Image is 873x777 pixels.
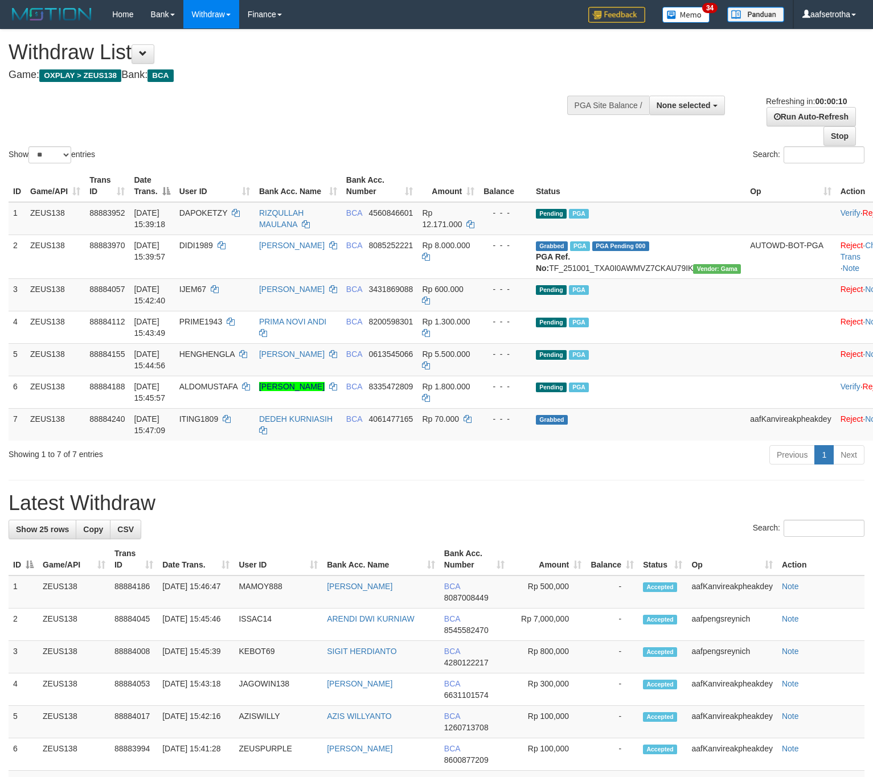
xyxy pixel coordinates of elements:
[687,543,777,575] th: Op: activate to sort column ascending
[110,609,158,641] td: 88884045
[322,543,440,575] th: Bank Acc. Name: activate to sort column ascending
[536,285,567,295] span: Pending
[179,285,206,294] span: IJEM67
[444,658,489,667] span: Copy 4280122217 to clipboard
[158,673,234,706] td: [DATE] 15:43:18
[175,170,255,202] th: User ID: activate to sort column ascending
[327,712,392,721] a: AZIS WILLYANTO
[9,520,76,539] a: Show 25 rows
[509,641,586,673] td: Rp 800,000
[327,744,392,753] a: [PERSON_NAME]
[569,318,589,327] span: Marked by aafpengsreynich
[417,170,479,202] th: Amount: activate to sort column ascending
[134,414,165,435] span: [DATE] 15:47:09
[422,317,470,326] span: Rp 1.300.000
[9,311,26,343] td: 4
[346,241,362,250] span: BCA
[769,445,815,464] a: Previous
[444,755,489,764] span: Copy 8600877209 to clipboard
[702,3,718,13] span: 34
[234,609,322,641] td: ISSAC14
[346,382,362,391] span: BCA
[110,641,158,673] td: 88884008
[179,382,237,391] span: ALDOMUSTAFA
[444,744,460,753] span: BCA
[483,316,527,327] div: - - -
[823,126,856,146] a: Stop
[134,382,165,402] span: [DATE] 15:45:57
[179,241,213,250] span: DIDI1989
[38,609,110,641] td: ZEUS138
[782,712,799,721] a: Note
[89,285,125,294] span: 88884057
[259,382,325,391] a: [PERSON_NAME]
[782,614,799,623] a: Note
[444,712,460,721] span: BCA
[26,235,85,278] td: ZEUS138
[26,278,85,311] td: ZEUS138
[569,285,589,295] span: Marked by aafpengsreynich
[784,520,864,537] input: Search:
[586,641,638,673] td: -
[346,285,362,294] span: BCA
[777,543,864,575] th: Action
[753,520,864,537] label: Search:
[782,647,799,656] a: Note
[369,382,413,391] span: Copy 8335472809 to clipboard
[346,317,362,326] span: BCA
[422,285,463,294] span: Rp 600.000
[38,641,110,673] td: ZEUS138
[649,96,725,115] button: None selected
[687,673,777,706] td: aafKanvireakpheakdey
[9,343,26,376] td: 5
[158,706,234,738] td: [DATE] 15:42:16
[483,413,527,425] div: - - -
[444,593,489,602] span: Copy 8087008449 to clipboard
[110,520,141,539] a: CSV
[753,146,864,163] label: Search:
[9,170,26,202] th: ID
[327,582,392,591] a: [PERSON_NAME]
[26,170,85,202] th: Game/API: activate to sort column ascending
[9,575,38,609] td: 1
[531,170,745,202] th: Status
[26,202,85,235] td: ZEUS138
[134,208,165,229] span: [DATE] 15:39:18
[76,520,110,539] a: Copy
[9,408,26,441] td: 7
[234,706,322,738] td: AZISWILLY
[255,170,342,202] th: Bank Acc. Name: activate to sort column ascending
[89,208,125,217] span: 88883952
[767,107,856,126] a: Run Auto-Refresh
[26,311,85,343] td: ZEUS138
[110,543,158,575] th: Trans ID: activate to sort column ascending
[9,738,38,771] td: 6
[179,350,235,359] span: HENGHENGLA
[657,101,711,110] span: None selected
[134,317,165,338] span: [DATE] 15:43:49
[346,414,362,424] span: BCA
[570,241,590,251] span: Marked by aafpengsreynich
[444,626,489,635] span: Copy 8545582470 to clipboard
[509,738,586,771] td: Rp 100,000
[9,146,95,163] label: Show entries
[9,706,38,738] td: 5
[134,241,165,261] span: [DATE] 15:39:57
[841,350,863,359] a: Reject
[569,383,589,392] span: Marked by aafpengsreynich
[28,146,71,163] select: Showentries
[643,680,677,689] span: Accepted
[38,706,110,738] td: ZEUS138
[841,241,863,250] a: Reject
[586,706,638,738] td: -
[369,241,413,250] span: Copy 8085252221 to clipboard
[444,690,489,700] span: Copy 6631101574 to clipboard
[483,381,527,392] div: - - -
[422,241,470,250] span: Rp 8.000.000
[234,673,322,706] td: JAGOWIN138
[444,647,460,656] span: BCA
[117,525,134,534] span: CSV
[479,170,531,202] th: Balance
[110,673,158,706] td: 88884053
[536,350,567,360] span: Pending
